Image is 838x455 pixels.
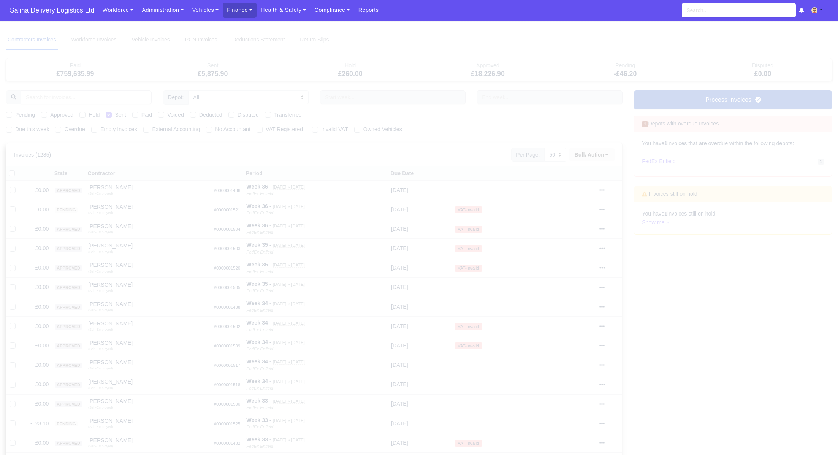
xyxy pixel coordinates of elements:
[257,3,310,17] a: Health & Safety
[6,3,98,18] a: Saliha Delivery Logistics Ltd
[223,3,257,17] a: Finance
[138,3,188,17] a: Administration
[800,419,838,455] iframe: Chat Widget
[188,3,223,17] a: Vehicles
[354,3,383,17] a: Reports
[310,3,354,17] a: Compliance
[98,3,138,17] a: Workforce
[682,3,796,17] input: Search...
